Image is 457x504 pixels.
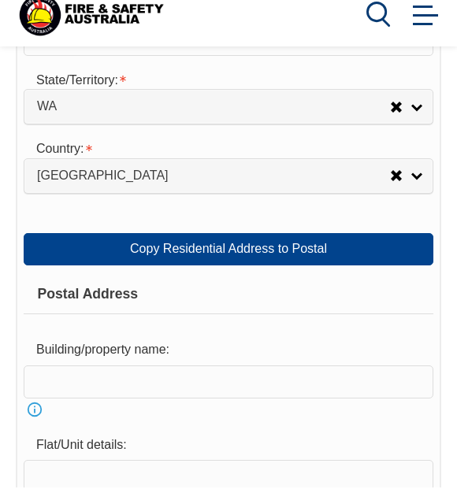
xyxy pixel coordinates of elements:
div: Building/property name: [24,351,433,381]
span: WA [37,115,390,132]
div: Postal Address [24,291,433,331]
a: Info [24,415,46,437]
a: Copy Residential Address to Postal [24,250,433,281]
div: Flat/Unit details: [24,447,433,476]
div: Country is required. [24,150,433,180]
span: [GEOGRAPHIC_DATA] [37,184,390,201]
div: State/Territory is required. [24,82,433,112]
